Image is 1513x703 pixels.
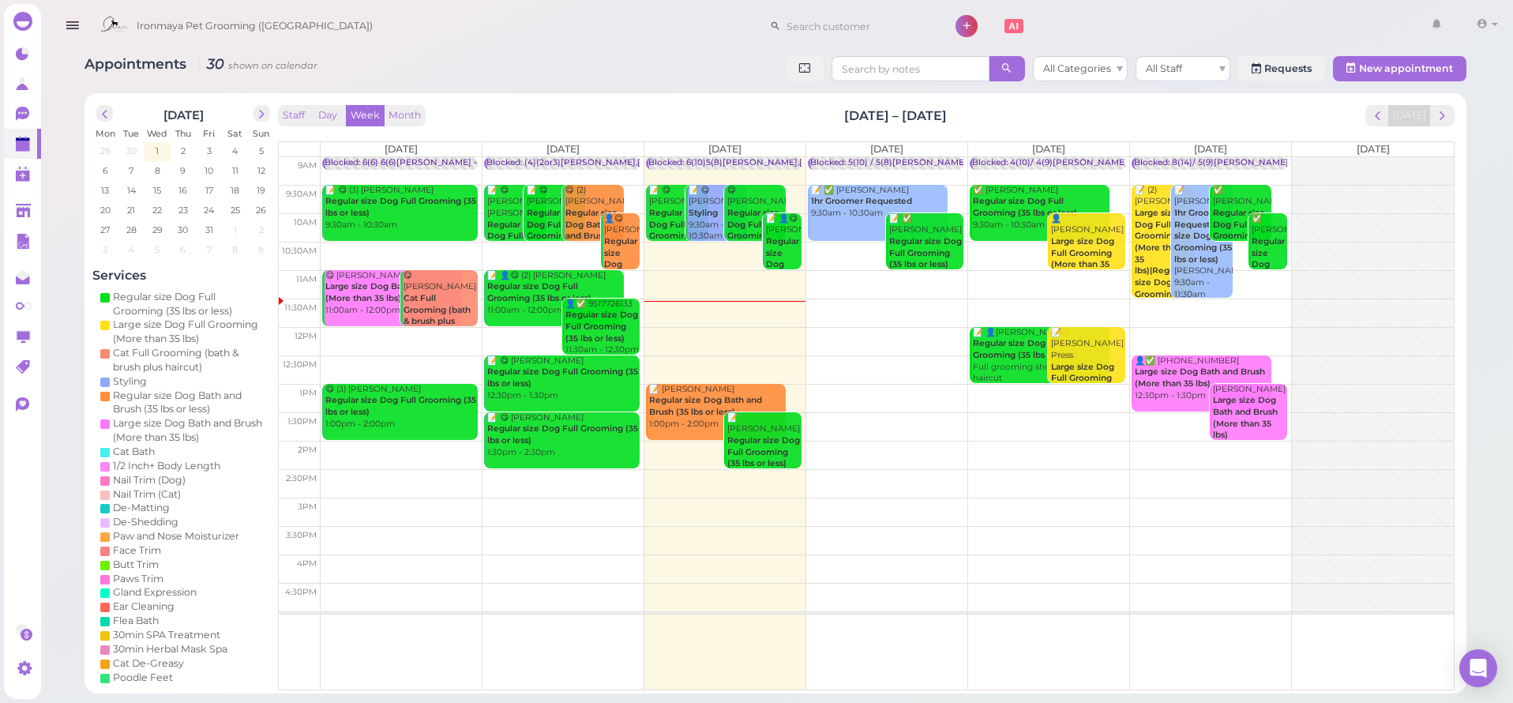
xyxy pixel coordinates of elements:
span: Thu [175,128,191,139]
div: 📝 😋 [PERSON_NAME] 9:30am - 10:30am [648,185,708,278]
span: 3pm [298,502,317,512]
span: 10 [203,164,215,178]
span: 9 [257,242,265,257]
span: 25 [229,203,242,217]
span: 21 [126,203,137,217]
span: 9:30am [286,189,317,199]
div: 👤✅ 9517726133 11:30am - 12:30pm [565,299,640,356]
span: 31 [204,223,215,237]
span: 22 [151,203,163,217]
span: 17 [204,183,215,197]
b: Regular size Dog Full Grooming (35 lbs or less) [649,208,707,253]
div: 📝 [PERSON_NAME] Press 12:00pm - 1:00pm [1050,327,1125,420]
span: 4 [231,144,239,158]
div: 👤😋 [PERSON_NAME] 10:00am - 11:00am [603,213,640,364]
span: 16 [177,183,189,197]
span: 12 [256,164,267,178]
div: 📝 👤😋 (2) [PERSON_NAME] 11:00am - 12:00pm [486,270,624,317]
div: 📝 👤😋 [PERSON_NAME] db / upland store 10:00am - 11:00am [765,213,802,387]
div: 👤[PERSON_NAME] 10:00am - 11:00am [1050,213,1125,306]
span: All Staff [1146,62,1182,74]
b: Regular size Dog Full Grooming (35 lbs or less) [766,236,809,316]
b: 1hr Groomer Requested [811,196,912,206]
div: Butt Trim [113,558,159,572]
span: 28 [125,223,138,237]
span: 5 [153,242,161,257]
b: Large size Dog Bath and Brush (More than 35 lbs) [325,281,456,303]
div: Open Intercom Messenger [1459,649,1497,687]
span: 1 [232,223,238,237]
b: Large size Dog Bath and Brush (More than 35 lbs) [1213,395,1278,440]
span: Tue [123,128,139,139]
div: Blocked: 8(14)/ 5(9)[PERSON_NAME] • appointment [1134,157,1350,169]
b: Regular size Dog Full Grooming (35 lbs or less) [973,338,1077,360]
span: 2 [257,223,265,237]
div: 😋 [PERSON_NAME] 11:00am - 12:00pm [325,270,462,317]
span: 10:30am [282,246,317,256]
span: 3 [205,144,213,158]
span: [DATE] [546,143,580,155]
div: Blocked: 4(10)/ 4(9)[PERSON_NAME] • appointment [972,157,1189,169]
span: 20 [99,203,112,217]
div: Styling [113,374,147,389]
button: next [253,105,270,122]
div: Large size Dog Bath and Brush (More than 35 lbs) [113,416,266,445]
b: Regular size Dog Full Grooming (35 lbs or less) [487,220,545,265]
span: [DATE] [870,143,903,155]
span: 30 [176,223,190,237]
div: Large size Dog Full Grooming (More than 35 lbs) [113,318,266,346]
span: 7 [127,164,135,178]
div: Gland Expression [113,585,197,600]
div: 😋 [PERSON_NAME] 9:30am - 10:30am [726,185,786,278]
span: 5 [257,144,265,158]
div: Nail Trim (Cat) [113,487,181,502]
div: ✅ [PERSON_NAME] 10:00am - 11:00am [1251,213,1287,352]
span: 6 [178,242,187,257]
b: Large size Dog Full Grooming (More than 35 lbs)|Regular size Dog Full Grooming (35 lbs or less) [1135,208,1192,311]
b: Styling [689,208,718,218]
small: shown on calendar [228,60,317,71]
input: Search by notes [832,56,989,81]
div: Blocked: 5(10) / 5(8)[PERSON_NAME],[PERSON_NAME] • appointment [810,157,1106,169]
div: Paw and Nose Moisturizer [113,529,239,543]
span: 30 [125,144,138,158]
span: [DATE] [1032,143,1065,155]
span: 9 [178,164,187,178]
div: Flea Bath [113,614,159,628]
b: Regular size Dog Full Grooming (35 lbs or less) [487,367,638,389]
b: Cat Full Grooming (bath & brush plus haircut) [404,293,471,338]
span: 13 [99,183,111,197]
div: 😋 (2) [PERSON_NAME] 9:30am - 10:30am [565,185,624,278]
button: prev [96,105,113,122]
button: [DATE] [1388,105,1431,126]
span: 29 [151,223,164,237]
b: Large size Dog Full Grooming (More than 35 lbs) [1051,236,1114,281]
span: Ironmaya Pet Grooming ([GEOGRAPHIC_DATA]) [137,4,373,48]
b: Regular size Dog Full Grooming (35 lbs or less) [727,208,785,253]
span: 11am [296,274,317,284]
h2: [DATE] – [DATE] [844,107,947,125]
span: Sun [253,128,269,139]
span: 11 [231,164,240,178]
div: 👤✅ [PHONE_NUMBER] 12:30pm - 1:30pm [1134,355,1271,402]
span: 18 [229,183,241,197]
div: 📝 😋 [PERSON_NAME] 1:30pm - 2:30pm [486,412,640,459]
span: Appointments [84,55,190,72]
button: Month [384,105,426,126]
button: New appointment [1333,56,1466,81]
div: De-Shedding [113,515,178,529]
div: 😋 (3) [PERSON_NAME] 1:00pm - 2:00pm [325,384,478,430]
span: Fri [203,128,215,139]
div: 📝 [PERSON_NAME] 1:00pm - 2:00pm [648,384,786,430]
i: 30 [198,55,317,72]
div: Regular size Dog Bath and Brush (35 lbs or less) [113,389,266,417]
b: Regular size Dog Bath and Brush (35 lbs or less) [649,395,762,417]
div: Regular size Dog Full Grooming (35 lbs or less) [113,290,266,318]
div: ✅ [PERSON_NAME] 9:30am - 10:30am [1212,185,1271,278]
button: Week [346,105,385,126]
span: [DATE] [1357,143,1390,155]
span: 10am [294,217,317,227]
div: 1/2 Inch+ Body Length [113,459,220,473]
span: 2 [179,144,187,158]
span: 15 [152,183,163,197]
